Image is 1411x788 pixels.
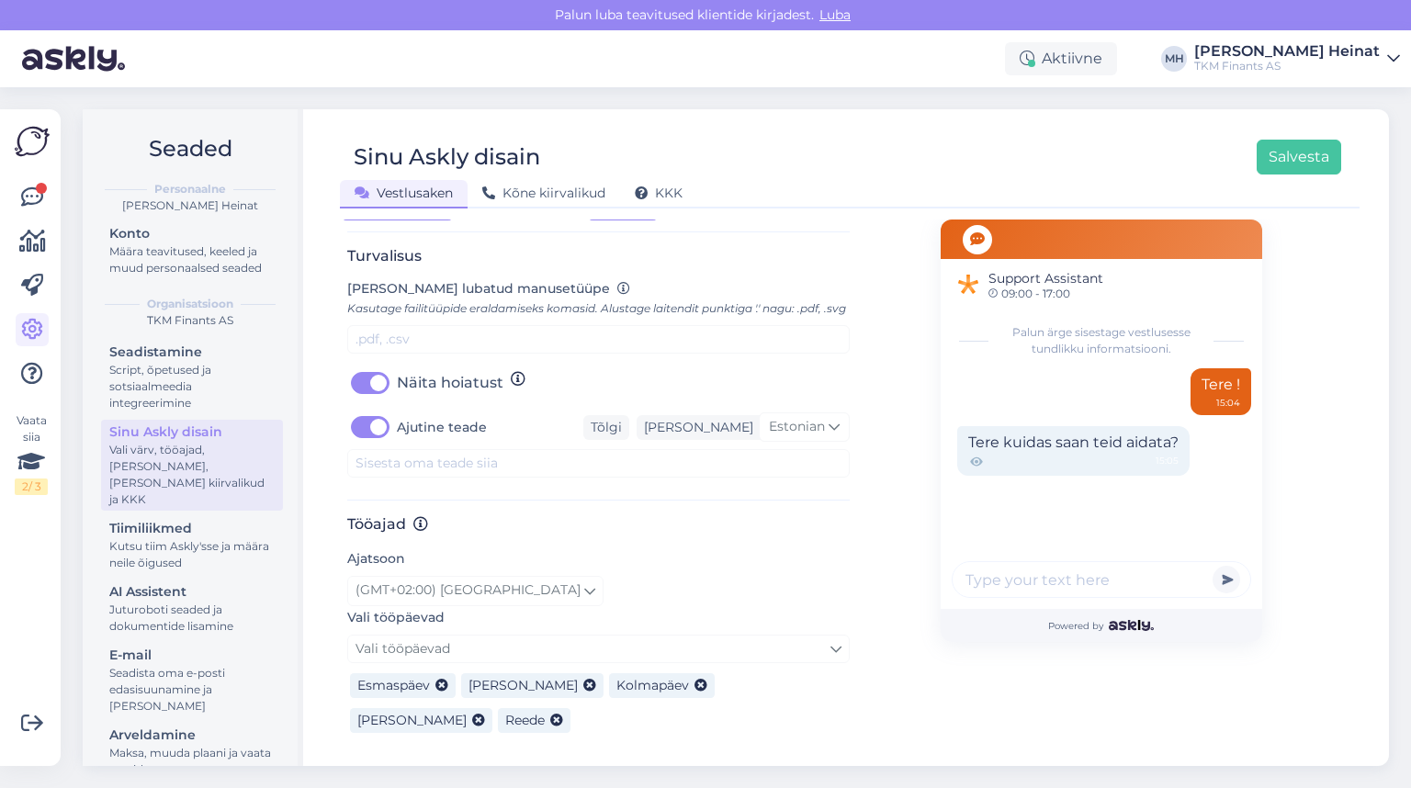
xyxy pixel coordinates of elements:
h2: Seaded [97,131,283,166]
img: Support [954,270,983,299]
span: Estonian [769,417,825,437]
a: (GMT+02:00) [GEOGRAPHIC_DATA] [347,576,604,605]
span: Vestlusaken [355,185,453,201]
b: Personaalne [154,181,226,197]
h3: Tööajad [347,515,850,533]
label: Ajatsoon [347,549,405,568]
div: Script, õpetused ja sotsiaalmeedia integreerimine [109,362,275,411]
a: [PERSON_NAME] HeinatTKM Finants AS [1194,44,1400,73]
div: [PERSON_NAME] Heinat [1194,44,1380,59]
span: Kasutage failitüüpide eraldamiseks komasid. Alustage laitendit punktiga '.' nagu: .pdf, .svg [347,301,846,315]
span: Vali tööpäevad [356,640,450,657]
span: Luba [814,6,856,23]
span: Reede [505,712,545,728]
div: Vaata siia [15,412,48,495]
div: Kutsu tiim Askly'sse ja määra neile õigused [109,538,275,571]
b: Organisatsioon [147,296,233,312]
button: Salvesta [1257,140,1341,174]
span: [PERSON_NAME] [357,712,467,728]
div: E-mail [109,646,275,665]
input: Type your text here [952,561,1251,598]
span: [PERSON_NAME] lubatud manusetüüpe [347,280,610,297]
div: Tõlgi [583,415,629,440]
a: KontoMäära teavitused, keeled ja muud personaalsed seaded [101,221,283,279]
div: Sinu Askly disain [354,140,540,174]
label: Vali tööpäevad [347,608,445,627]
div: Arveldamine [109,726,275,745]
div: TKM Finants AS [97,312,283,329]
a: ArveldamineMaksa, muuda plaani ja vaata arveid [101,723,283,781]
label: Ajutine teade [397,412,487,442]
label: Näita hoiatust [397,368,503,398]
div: Aktiivne [1005,42,1117,75]
a: E-mailSeadista oma e-posti edasisuunamine ja [PERSON_NAME] [101,643,283,717]
h3: Turvalisus [347,247,850,265]
a: TiimiliikmedKutsu tiim Askly'sse ja määra neile õigused [101,516,283,574]
div: Seadista oma e-posti edasisuunamine ja [PERSON_NAME] [109,665,275,715]
span: KKK [635,185,683,201]
div: Tiimiliikmed [109,519,275,538]
div: 2 / 3 [15,478,48,495]
div: MH [1161,46,1187,72]
a: Sinu Askly disainVali värv, tööajad, [PERSON_NAME], [PERSON_NAME] kiirvalikud ja KKK [101,420,283,511]
span: 09:00 - 17:00 [988,288,1103,299]
div: Tere ! [1191,368,1251,415]
span: Kolmapäev [616,677,689,693]
a: AI AssistentJuturoboti seaded ja dokumentide lisamine [101,580,283,637]
img: Askly [1109,620,1154,631]
div: Konto [109,224,275,243]
div: Maksa, muuda plaani ja vaata arveid [109,745,275,778]
div: Juturoboti seaded ja dokumentide lisamine [109,602,275,635]
div: 15:04 [1216,396,1240,410]
span: [PERSON_NAME] [468,677,578,693]
div: Määra teavitused, keeled ja muud personaalsed seaded [109,243,275,276]
div: AI Assistent [109,582,275,602]
img: Askly Logo [15,124,50,159]
span: Kõne kiirvalikud [482,185,605,201]
div: Seadistamine [109,343,275,362]
div: [PERSON_NAME] Heinat [97,197,283,214]
span: Esmaspäev [357,677,430,693]
span: Palun ärge sisestage vestlusesse tundlikku informatsiooni. [996,324,1205,357]
a: SeadistamineScript, õpetused ja sotsiaalmeedia integreerimine [101,340,283,414]
span: (GMT+02:00) [GEOGRAPHIC_DATA] [356,580,581,601]
div: [PERSON_NAME] [637,418,753,437]
div: Sinu Askly disain [109,422,275,442]
div: TKM Finants AS [1194,59,1380,73]
div: Vali värv, tööajad, [PERSON_NAME], [PERSON_NAME] kiirvalikud ja KKK [109,442,275,508]
span: Support Assistant [988,269,1103,288]
span: Powered by [1048,619,1154,633]
input: .pdf, .csv [347,325,850,354]
span: 15:05 [1156,454,1179,470]
div: Tere kuidas saan teid aidata? [957,426,1190,476]
a: Vali tööpäevad [347,635,850,663]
